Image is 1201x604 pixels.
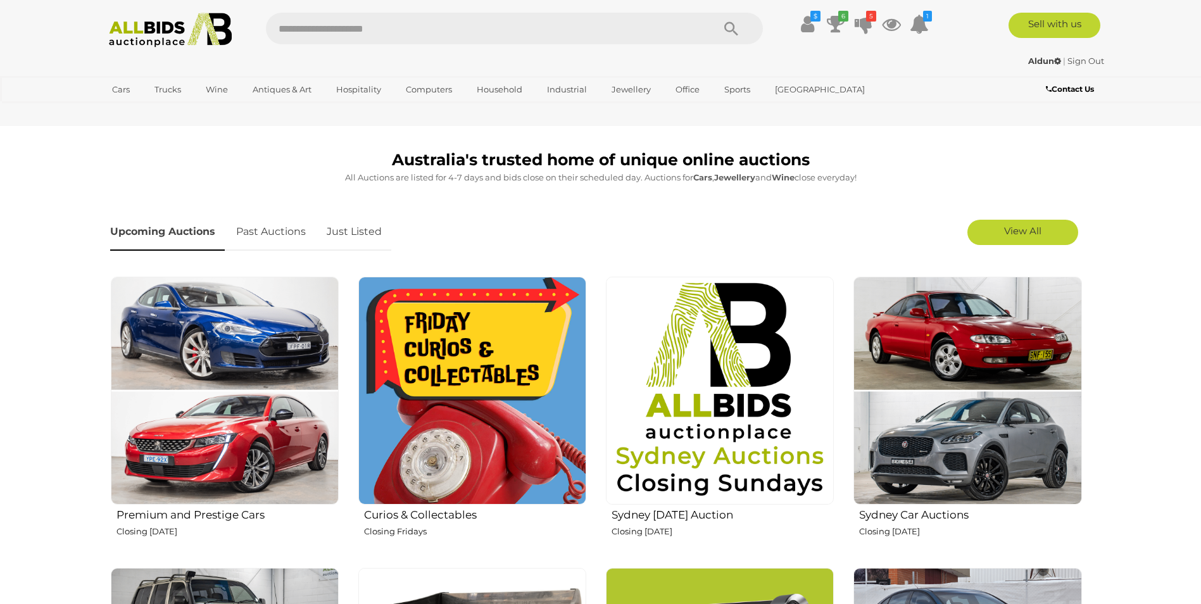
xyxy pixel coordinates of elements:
[1067,56,1104,66] a: Sign Out
[853,277,1081,505] img: Sydney Car Auctions
[198,79,236,100] a: Wine
[714,172,755,182] strong: Jewellery
[1004,225,1041,237] span: View All
[227,213,315,251] a: Past Auctions
[110,151,1091,169] h1: Australia's trusted home of unique online auctions
[1046,84,1094,94] b: Contact Us
[328,79,389,100] a: Hospitality
[798,13,817,35] a: $
[859,506,1081,521] h2: Sydney Car Auctions
[358,276,586,558] a: Curios & Collectables Closing Fridays
[110,276,339,558] a: Premium and Prestige Cars Closing [DATE]
[853,276,1081,558] a: Sydney Car Auctions Closing [DATE]
[667,79,708,100] a: Office
[612,524,834,539] p: Closing [DATE]
[967,220,1078,245] a: View All
[102,13,239,47] img: Allbids.com.au
[854,13,873,35] a: 5
[104,79,138,100] a: Cars
[700,13,763,44] button: Search
[603,79,659,100] a: Jewellery
[866,11,876,22] i: 5
[111,277,339,505] img: Premium and Prestige Cars
[398,79,460,100] a: Computers
[317,213,391,251] a: Just Listed
[116,524,339,539] p: Closing [DATE]
[539,79,595,100] a: Industrial
[767,79,873,100] a: [GEOGRAPHIC_DATA]
[810,11,821,22] i: $
[605,276,834,558] a: Sydney [DATE] Auction Closing [DATE]
[716,79,758,100] a: Sports
[468,79,531,100] a: Household
[838,11,848,22] i: 6
[364,506,586,521] h2: Curios & Collectables
[923,11,932,22] i: 1
[110,170,1091,185] p: All Auctions are listed for 4-7 days and bids close on their scheduled day. Auctions for , and cl...
[612,506,834,521] h2: Sydney [DATE] Auction
[1046,82,1097,96] a: Contact Us
[358,277,586,505] img: Curios & Collectables
[606,277,834,505] img: Sydney Sunday Auction
[1063,56,1066,66] span: |
[364,524,586,539] p: Closing Fridays
[1028,56,1063,66] a: Aldun
[772,172,795,182] strong: Wine
[146,79,189,100] a: Trucks
[1028,56,1061,66] strong: Aldun
[910,13,929,35] a: 1
[826,13,845,35] a: 6
[244,79,320,100] a: Antiques & Art
[859,524,1081,539] p: Closing [DATE]
[693,172,712,182] strong: Cars
[1009,13,1100,38] a: Sell with us
[110,213,225,251] a: Upcoming Auctions
[116,506,339,521] h2: Premium and Prestige Cars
